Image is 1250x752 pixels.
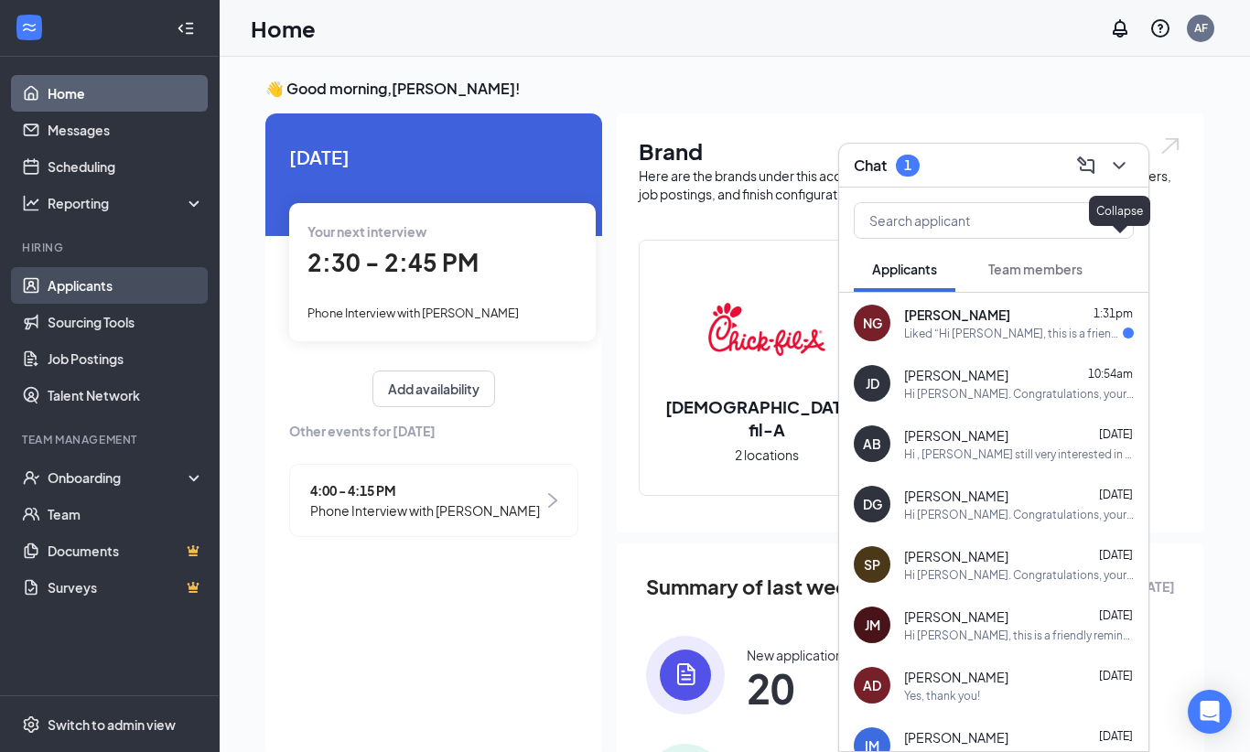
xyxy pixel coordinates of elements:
[48,715,176,734] div: Switch to admin view
[48,112,204,148] a: Messages
[1099,427,1133,441] span: [DATE]
[863,676,881,694] div: AD
[904,386,1134,402] div: Hi [PERSON_NAME]. Congratulations, your in-person interview with [DEMOGRAPHIC_DATA]-fil-A for Par...
[855,203,1072,238] input: Search applicant
[251,13,316,44] h1: Home
[22,715,40,734] svg: Settings
[865,616,880,634] div: JM
[22,432,200,447] div: Team Management
[735,445,799,465] span: 2 locations
[307,247,479,277] span: 2:30 - 2:45 PM
[866,374,879,392] div: JD
[48,194,205,212] div: Reporting
[48,148,204,185] a: Scheduling
[1089,196,1150,226] div: Collapse
[1158,135,1182,156] img: open.6027fd2a22e1237b5b06.svg
[1088,367,1133,381] span: 10:54am
[289,421,578,441] span: Other events for [DATE]
[48,377,204,414] a: Talent Network
[639,135,1182,167] h1: Brand
[904,668,1008,686] span: [PERSON_NAME]
[48,532,204,569] a: DocumentsCrown
[1105,151,1134,180] button: ChevronDown
[177,19,195,38] svg: Collapse
[747,671,849,704] span: 20
[1149,17,1171,39] svg: QuestionInfo
[708,271,825,388] img: Chick-fil-A
[372,371,495,407] button: Add availability
[904,547,1008,565] span: [PERSON_NAME]
[48,75,204,112] a: Home
[20,18,38,37] svg: WorkstreamLogo
[864,555,880,574] div: SP
[646,571,859,603] span: Summary of last week
[1099,729,1133,743] span: [DATE]
[1099,488,1133,501] span: [DATE]
[307,306,519,320] span: Phone Interview with [PERSON_NAME]
[1188,690,1232,734] div: Open Intercom Messenger
[48,468,189,487] div: Onboarding
[289,143,578,171] span: [DATE]
[904,628,1134,643] div: Hi [PERSON_NAME], this is a friendly reminder of your meeting with [DEMOGRAPHIC_DATA]-fil-A for P...
[1094,306,1133,320] span: 1:31pm
[265,79,1204,99] h3: 👋 Good morning, [PERSON_NAME] !
[1072,151,1101,180] button: ComposeMessage
[307,223,426,240] span: Your next interview
[310,500,540,521] span: Phone Interview with [PERSON_NAME]
[639,167,1182,203] div: Here are the brands under this account. Click into a brand to see your locations, managers, job p...
[48,304,204,340] a: Sourcing Tools
[904,607,1008,626] span: [PERSON_NAME]
[1099,669,1133,682] span: [DATE]
[988,261,1083,277] span: Team members
[904,306,1010,324] span: [PERSON_NAME]
[904,426,1008,445] span: [PERSON_NAME]
[904,446,1134,462] div: Hi , [PERSON_NAME] still very interested in the position , and I cannot wait to hear back from yo...
[1099,608,1133,622] span: [DATE]
[904,728,1008,747] span: [PERSON_NAME]
[904,487,1008,505] span: [PERSON_NAME]
[22,240,200,255] div: Hiring
[48,496,204,532] a: Team
[48,267,204,304] a: Applicants
[646,636,725,714] img: icon
[904,366,1008,384] span: [PERSON_NAME]
[904,507,1134,522] div: Hi [PERSON_NAME]. Congratulations, your phone interview with [DEMOGRAPHIC_DATA]-fil-A for Part-Ti...
[904,157,911,173] div: 1
[310,480,540,500] span: 4:00 - 4:15 PM
[1075,155,1097,177] svg: ComposeMessage
[904,688,980,704] div: Yes, thank you!
[640,395,894,441] h2: [DEMOGRAPHIC_DATA]-fil-A
[872,261,937,277] span: Applicants
[854,156,887,176] h3: Chat
[1099,548,1133,562] span: [DATE]
[904,326,1123,341] div: Liked “Hi [PERSON_NAME], this is a friendly reminder of your meeting with [DEMOGRAPHIC_DATA]-fil-...
[22,194,40,212] svg: Analysis
[1194,20,1208,36] div: AF
[747,646,849,664] div: New applications
[863,435,881,453] div: AB
[863,314,882,332] div: NG
[863,495,882,513] div: DG
[904,567,1134,583] div: Hi [PERSON_NAME]. Congratulations, your in-person interview with [DEMOGRAPHIC_DATA]-fil-A for Par...
[22,468,40,487] svg: UserCheck
[48,569,204,606] a: SurveysCrown
[48,340,204,377] a: Job Postings
[1108,155,1130,177] svg: ChevronDown
[1109,17,1131,39] svg: Notifications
